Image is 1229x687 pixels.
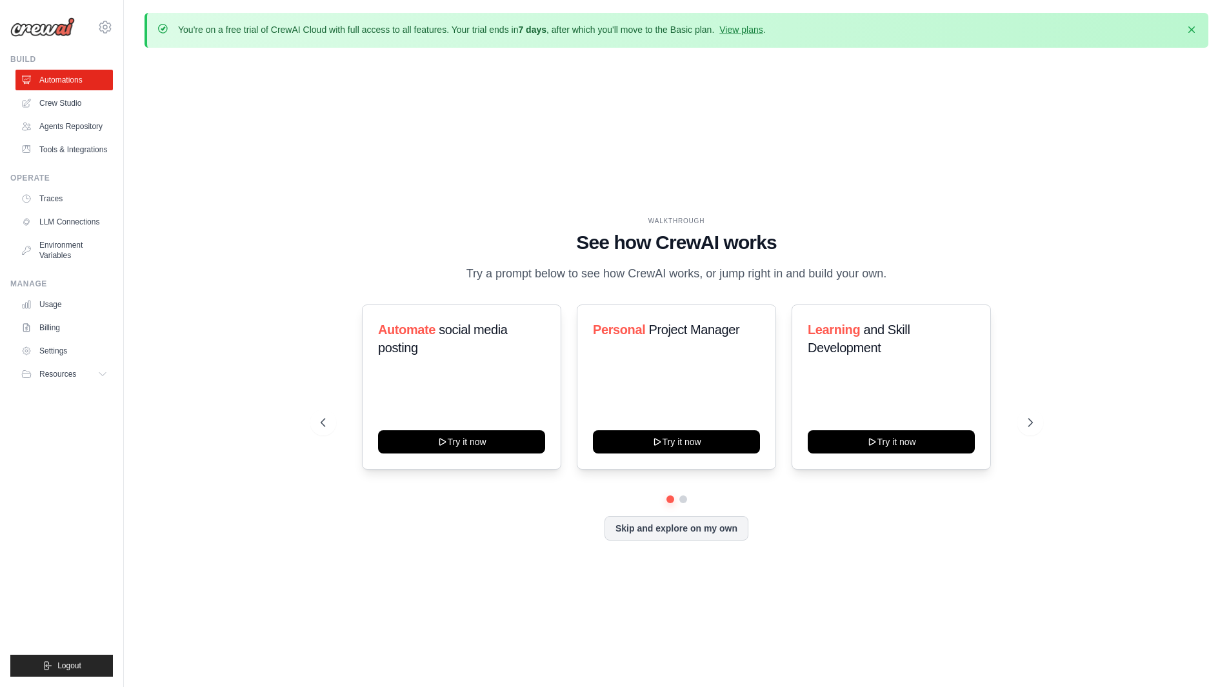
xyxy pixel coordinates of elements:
a: Crew Studio [15,93,113,114]
span: Personal [593,323,645,337]
div: Build [10,54,113,65]
a: Traces [15,188,113,209]
a: Tools & Integrations [15,139,113,160]
button: Logout [10,655,113,677]
a: Billing [15,317,113,338]
a: Environment Variables [15,235,113,266]
button: Resources [15,364,113,384]
p: You're on a free trial of CrewAI Cloud with full access to all features. Your trial ends in , aft... [178,23,766,36]
div: Manage [10,279,113,289]
span: Automate [378,323,435,337]
a: Settings [15,341,113,361]
span: Project Manager [648,323,739,337]
a: Automations [15,70,113,90]
a: Usage [15,294,113,315]
div: Operate [10,173,113,183]
a: LLM Connections [15,212,113,232]
span: and Skill Development [808,323,910,355]
span: social media posting [378,323,508,355]
button: Try it now [378,430,545,453]
a: Agents Repository [15,116,113,137]
img: Logo [10,17,75,37]
span: Resources [39,369,76,379]
span: Logout [57,661,81,671]
p: Try a prompt below to see how CrewAI works, or jump right in and build your own. [460,264,894,283]
button: Try it now [808,430,975,453]
button: Skip and explore on my own [605,516,748,541]
span: Learning [808,323,860,337]
a: View plans [719,25,763,35]
button: Try it now [593,430,760,453]
div: WALKTHROUGH [321,216,1033,226]
h1: See how CrewAI works [321,231,1033,254]
strong: 7 days [518,25,546,35]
